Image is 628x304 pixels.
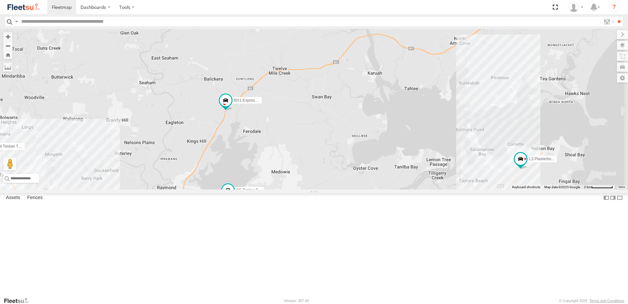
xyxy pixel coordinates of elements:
[590,299,624,303] a: Terms and Conditions
[3,50,12,59] button: Zoom Home
[14,17,19,26] label: Search Query
[609,2,619,13] i: ?
[3,41,12,50] button: Zoom out
[3,32,12,41] button: Zoom in
[617,73,628,83] label: Map Settings
[544,185,580,189] span: Map data ©2025 Google
[4,297,34,304] a: Visit our Website
[234,98,264,103] span: BX1 Express Ute
[610,193,616,203] label: Dock Summary Table to the Right
[603,193,610,203] label: Dock Summary Table to the Left
[559,299,624,303] div: © Copyright 2025 -
[567,2,586,12] div: Matt Curtis
[24,193,46,202] label: Fences
[3,157,16,170] button: Drag Pegman onto the map to open Street View
[236,188,265,192] span: B5 Timber Truck
[617,193,623,203] label: Hide Summary Table
[582,185,615,190] button: Map Scale: 2 km per 62 pixels
[7,3,41,12] img: fleetsu-logo-horizontal.svg
[512,185,540,190] button: Keyboard shortcuts
[3,193,23,202] label: Assets
[284,299,309,303] div: Version: 307.00
[618,186,625,189] a: Terms (opens in new tab)
[529,157,568,161] span: L3 Plasterboard Truck
[3,63,12,72] label: Measure
[601,17,615,26] label: Search Filter Options
[584,185,591,189] span: 2 km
